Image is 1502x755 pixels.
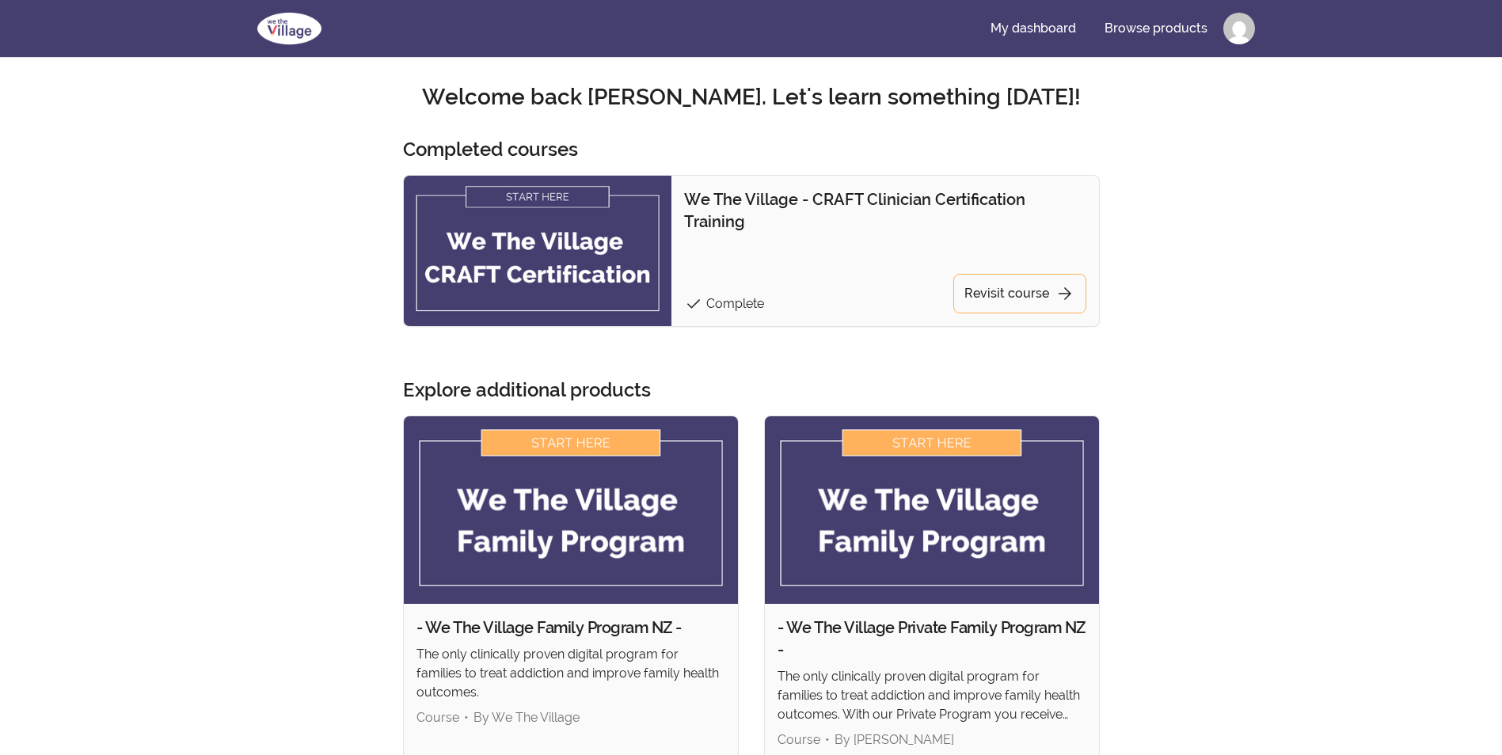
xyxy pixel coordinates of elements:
[825,732,830,747] span: •
[684,188,1086,233] p: We The Village - CRAFT Clinician Certification Training
[403,137,578,162] h3: Completed courses
[684,294,703,313] span: check
[1055,284,1074,303] span: arrow_forward
[978,9,1255,47] nav: Main
[416,617,725,639] h2: - We The Village Family Program NZ -
[404,176,671,326] img: Product image for We The Village - CRAFT Clinician Certification Training
[416,645,725,702] p: The only clinically proven digital program for families to treat addiction and improve family hea...
[778,667,1086,724] p: The only clinically proven digital program for families to treat addiction and improve family hea...
[464,710,469,725] span: •
[778,732,820,747] span: Course
[403,377,651,403] h3: Explore additional products
[1223,13,1255,44] img: Profile image for Kristianna Rubin
[248,9,331,47] img: We The Village logo
[978,9,1089,47] a: My dashboard
[765,416,1099,604] img: Product image for - We The Village Private Family Program NZ -
[835,732,954,747] span: By [PERSON_NAME]
[473,710,580,725] span: By We The Village
[706,296,764,311] span: Complete
[778,617,1086,661] h2: - We The Village Private Family Program NZ -
[953,274,1086,313] a: Revisit coursearrow_forward
[248,83,1255,112] h2: Welcome back [PERSON_NAME]. Let's learn something [DATE]!
[416,710,459,725] span: Course
[1092,9,1220,47] a: Browse products
[404,416,738,604] img: Product image for - We The Village Family Program NZ -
